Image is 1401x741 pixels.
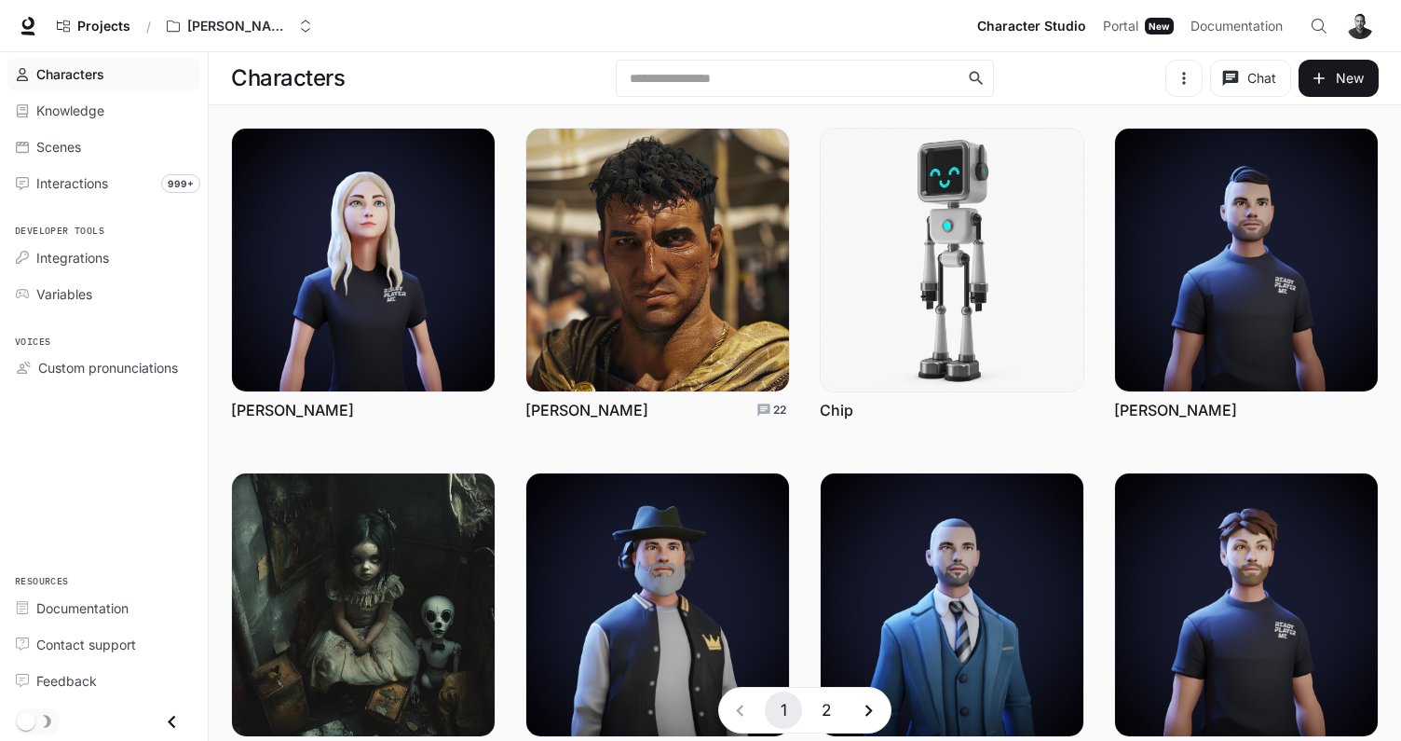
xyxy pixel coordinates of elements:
[1145,18,1174,34] div: New
[773,402,786,419] p: 22
[7,167,200,199] a: Interactions
[526,129,789,391] img: Caius Lucius
[7,592,200,624] a: Documentation
[139,17,158,36] div: /
[231,60,345,97] h1: Characters
[36,101,104,120] span: Knowledge
[36,248,109,268] span: Integrations
[1183,7,1297,45] a: Documentation
[718,687,891,734] nav: pagination navigation
[161,174,200,193] span: 999+
[7,351,200,384] a: Custom pronunciations
[38,358,178,377] span: Custom pronunciations
[232,129,495,391] img: Alex Greenwood
[820,400,853,420] a: Chip
[17,710,35,731] span: Dark mode toggle
[1300,7,1338,45] button: Open Command Menu
[48,7,139,45] a: Go to projects
[1115,473,1378,736] img: Jack Grealish
[977,15,1086,38] span: Character Studio
[158,7,320,45] button: Open workspace menu
[231,400,354,420] a: [PERSON_NAME]
[151,703,193,741] button: Close drawer
[765,692,802,729] button: page 1
[1103,15,1138,38] span: Portal
[7,665,200,697] a: Feedback
[36,635,136,654] span: Contact support
[77,19,130,34] span: Projects
[525,400,648,420] a: [PERSON_NAME]
[7,130,200,163] a: Scenes
[7,278,200,310] a: Variables
[1115,129,1378,391] img: Ederson
[7,58,200,90] a: Characters
[36,284,92,304] span: Variables
[232,473,495,736] img: Emily Briarwood
[1114,400,1237,420] a: [PERSON_NAME]
[187,19,292,34] p: [PERSON_NAME]'s Workspace
[1299,60,1379,97] button: New
[808,692,845,729] button: Go to page 2
[1190,15,1283,38] span: Documentation
[1341,7,1379,45] button: User avatar
[821,473,1083,736] img: Fred Sirieix
[7,628,200,661] a: Contact support
[7,94,200,127] a: Knowledge
[850,692,888,729] button: Go to next page
[970,7,1094,45] a: Character Studio
[756,402,786,419] a: Total conversations
[7,241,200,274] a: Integrations
[36,137,81,157] span: Scenes
[1347,13,1373,39] img: User avatar
[526,473,789,736] img: Eric Cantona
[36,64,104,84] span: Characters
[821,129,1083,391] img: Chip
[1095,7,1181,45] a: PortalNew
[36,173,108,193] span: Interactions
[36,671,97,691] span: Feedback
[36,598,129,618] span: Documentation
[1210,60,1291,97] button: Chat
